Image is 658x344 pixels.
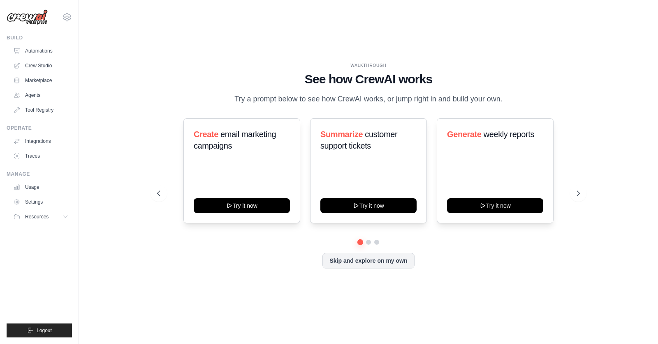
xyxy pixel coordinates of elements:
[37,327,52,334] span: Logout
[10,195,72,209] a: Settings
[7,34,72,41] div: Build
[157,62,579,69] div: WALKTHROUGH
[10,135,72,148] a: Integrations
[194,130,218,139] span: Create
[7,9,48,25] img: Logo
[447,130,482,139] span: Generate
[10,103,72,117] a: Tool Registry
[230,93,507,105] p: Try a prompt below to see how CrewAI works, or jump right in and build your own.
[194,130,276,150] span: email marketing campaigns
[10,210,72,223] button: Resources
[7,323,72,337] button: Logout
[7,125,72,131] div: Operate
[320,130,363,139] span: Summarize
[484,130,534,139] span: weekly reports
[320,198,417,213] button: Try it now
[447,198,543,213] button: Try it now
[10,59,72,72] a: Crew Studio
[322,253,414,268] button: Skip and explore on my own
[157,72,579,87] h1: See how CrewAI works
[194,198,290,213] button: Try it now
[10,44,72,57] a: Automations
[10,181,72,194] a: Usage
[10,74,72,87] a: Marketplace
[25,213,49,220] span: Resources
[7,171,72,177] div: Manage
[10,149,72,163] a: Traces
[10,89,72,102] a: Agents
